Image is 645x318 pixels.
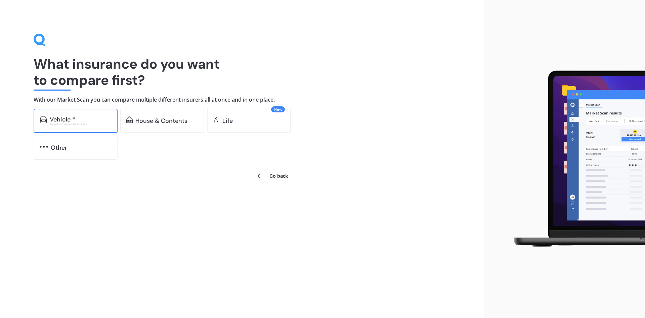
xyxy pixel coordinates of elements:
[51,144,67,151] div: Other
[135,117,187,124] div: House & Contents
[34,56,450,88] h1: What insurance do you want to compare first?
[50,123,112,126] div: Excludes commercial vehicles
[271,106,285,112] span: New
[213,116,220,123] img: life.f720d6a2d7cdcd3ad642.svg
[40,143,48,150] img: other.81dba5aafe580aa69f38.svg
[252,168,292,184] button: Go back
[126,116,133,123] img: home-and-contents.b802091223b8502ef2dd.svg
[504,67,645,252] img: laptop.webp
[50,116,75,123] div: Vehicle *
[222,117,233,124] div: Life
[40,116,47,123] img: car.f15378c7a67c060ca3f3.svg
[34,96,450,103] h4: With our Market Scan you can compare multiple different insurers all at once and in one place.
